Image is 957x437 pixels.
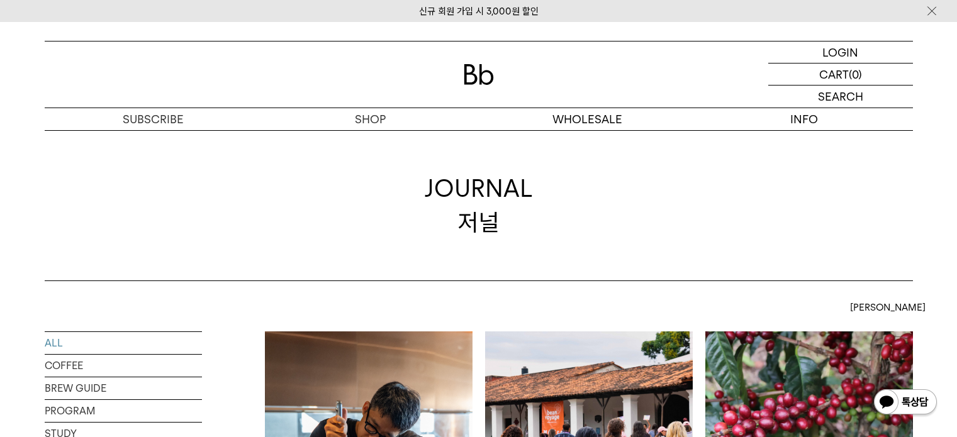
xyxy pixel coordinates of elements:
a: COFFEE [45,355,202,377]
p: WHOLESALE [479,108,696,130]
p: (0) [849,64,862,85]
a: BREW GUIDE [45,377,202,399]
a: SUBSCRIBE [45,108,262,130]
span: [PERSON_NAME] [850,300,926,315]
p: CART [819,64,849,85]
a: 신규 회원 가입 시 3,000원 할인 [419,6,539,17]
p: LOGIN [822,41,858,63]
img: 로고 [464,64,494,85]
img: 카카오톡 채널 1:1 채팅 버튼 [873,388,938,418]
p: SEARCH [818,86,863,108]
a: SHOP [262,108,479,130]
a: CART (0) [768,64,913,86]
a: LOGIN [768,41,913,64]
a: ALL [45,332,202,354]
a: PROGRAM [45,400,202,422]
div: JOURNAL 저널 [425,172,533,238]
p: INFO [696,108,913,130]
